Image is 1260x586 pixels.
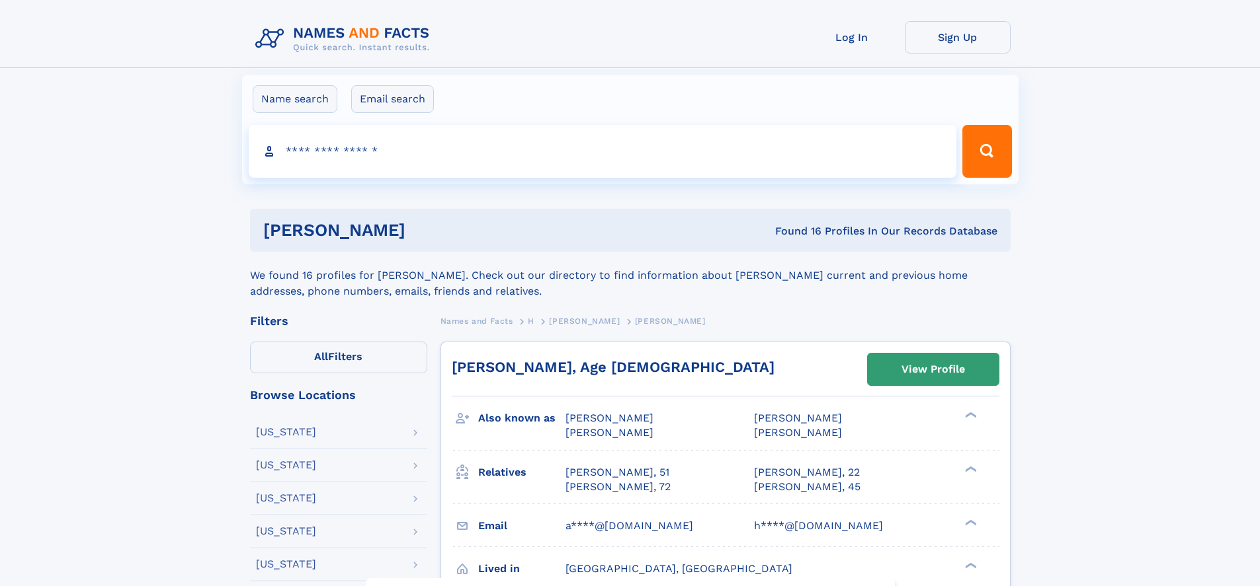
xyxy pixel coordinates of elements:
[441,312,513,329] a: Names and Facts
[256,460,316,470] div: [US_STATE]
[905,21,1011,54] a: Sign Up
[351,85,434,113] label: Email search
[566,562,792,575] span: [GEOGRAPHIC_DATA], [GEOGRAPHIC_DATA]
[250,252,1011,299] div: We found 16 profiles for [PERSON_NAME]. Check out our directory to find information about [PERSON...
[635,316,706,326] span: [PERSON_NAME]
[478,407,566,429] h3: Also known as
[549,316,620,326] span: [PERSON_NAME]
[962,464,978,473] div: ❯
[256,427,316,437] div: [US_STATE]
[478,461,566,484] h3: Relatives
[566,465,669,480] a: [PERSON_NAME], 51
[314,350,328,363] span: All
[249,125,957,178] input: search input
[754,426,842,439] span: [PERSON_NAME]
[868,353,999,385] a: View Profile
[478,558,566,580] h3: Lived in
[754,412,842,424] span: [PERSON_NAME]
[250,21,441,57] img: Logo Names and Facts
[799,21,905,54] a: Log In
[962,411,978,420] div: ❯
[590,224,997,238] div: Found 16 Profiles In Our Records Database
[250,315,427,327] div: Filters
[250,389,427,401] div: Browse Locations
[566,412,653,424] span: [PERSON_NAME]
[962,518,978,527] div: ❯
[549,312,620,329] a: [PERSON_NAME]
[452,359,775,375] a: [PERSON_NAME], Age [DEMOGRAPHIC_DATA]
[256,493,316,503] div: [US_STATE]
[902,354,965,385] div: View Profile
[962,125,1011,178] button: Search Button
[263,222,591,238] h1: [PERSON_NAME]
[256,559,316,569] div: [US_STATE]
[528,312,534,329] a: H
[256,526,316,536] div: [US_STATE]
[250,342,427,373] label: Filters
[566,480,671,494] a: [PERSON_NAME], 72
[478,515,566,537] h3: Email
[962,561,978,569] div: ❯
[754,480,861,494] a: [PERSON_NAME], 45
[754,465,860,480] a: [PERSON_NAME], 22
[253,85,337,113] label: Name search
[528,316,534,326] span: H
[566,426,653,439] span: [PERSON_NAME]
